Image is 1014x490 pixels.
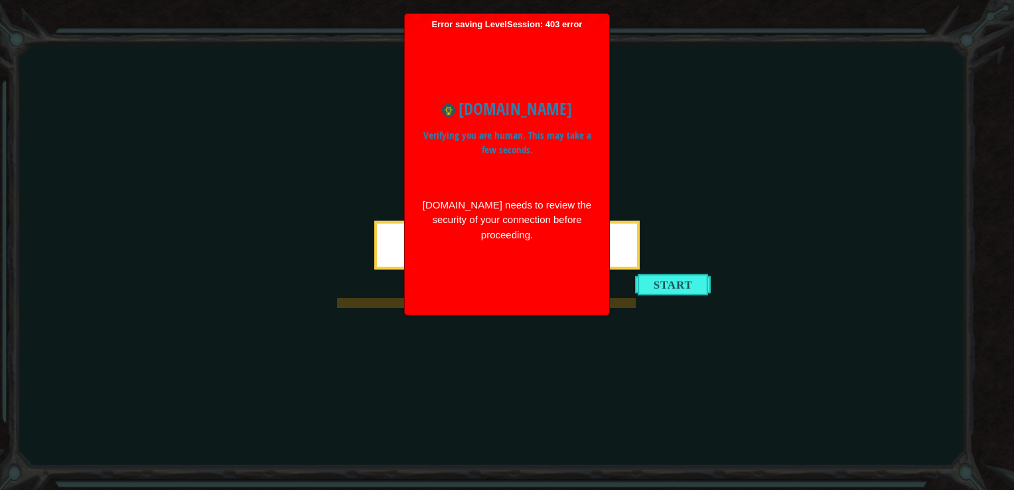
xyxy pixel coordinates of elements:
span: Error saving LevelSession: 403 error [411,19,603,309]
div: [DOMAIN_NAME] needs to review the security of your connection before proceeding. [421,198,593,243]
img: Icon for www.ozaria.com [442,104,455,117]
h1: [DOMAIN_NAME] [421,96,593,122]
p: Verifying you are human. This may take a few seconds. [421,128,593,158]
button: Start [635,274,711,295]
